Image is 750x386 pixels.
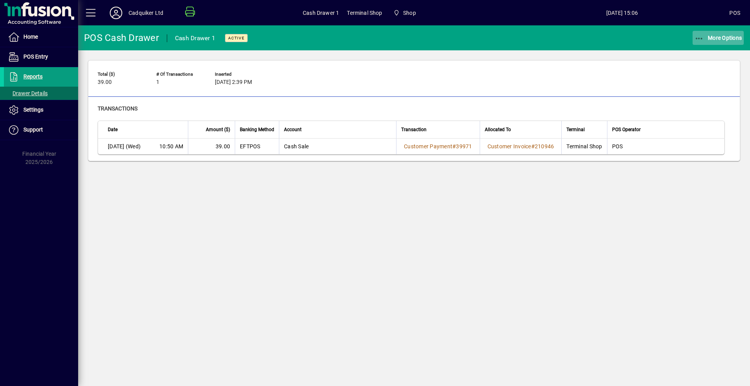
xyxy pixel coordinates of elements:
[23,73,43,80] span: Reports
[456,143,472,149] span: 39971
[23,126,43,133] span: Support
[8,90,48,96] span: Drawer Details
[4,27,78,47] a: Home
[487,143,531,149] span: Customer Invoice
[108,125,118,134] span: Date
[156,79,159,85] span: 1
[240,125,274,134] span: Banking Method
[4,120,78,140] a: Support
[215,79,252,85] span: [DATE] 2:39 PM
[284,125,302,134] span: Account
[206,125,230,134] span: Amount ($)
[23,34,38,40] span: Home
[104,6,129,20] button: Profile
[4,87,78,100] a: Drawer Details
[129,7,163,19] div: Cadquiker Ltd
[566,125,585,134] span: Terminal
[235,139,279,154] td: EFTPOS
[4,100,78,120] a: Settings
[693,31,744,45] button: More Options
[156,72,203,77] span: # of Transactions
[347,7,382,19] span: Terminal Shop
[403,7,416,19] span: Shop
[98,72,145,77] span: Total ($)
[23,53,48,60] span: POS Entry
[531,143,535,149] span: #
[607,139,724,154] td: POS
[401,142,475,151] a: Customer Payment#39971
[84,32,159,44] div: POS Cash Drawer
[485,125,511,134] span: Allocated To
[303,7,339,19] span: Cash Drawer 1
[98,79,112,85] span: 39.00
[401,125,427,134] span: Transaction
[98,105,137,112] span: Transactions
[188,139,235,154] td: 39.00
[23,107,43,113] span: Settings
[452,143,456,149] span: #
[4,47,78,67] a: POS Entry
[390,6,419,20] span: Shop
[108,142,141,150] span: [DATE] (Wed)
[404,143,452,149] span: Customer Payment
[695,35,742,41] span: More Options
[535,143,554,149] span: 210946
[485,142,557,151] a: Customer Invoice#210946
[279,139,396,154] td: Cash Sale
[215,72,262,77] span: Inserted
[228,36,245,41] span: Active
[514,7,729,19] span: [DATE] 15:06
[175,32,215,44] div: Cash Drawer 1
[159,142,183,150] span: 10:50 AM
[729,7,740,19] div: POS
[612,125,641,134] span: POS Operator
[561,139,607,154] td: Terminal Shop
